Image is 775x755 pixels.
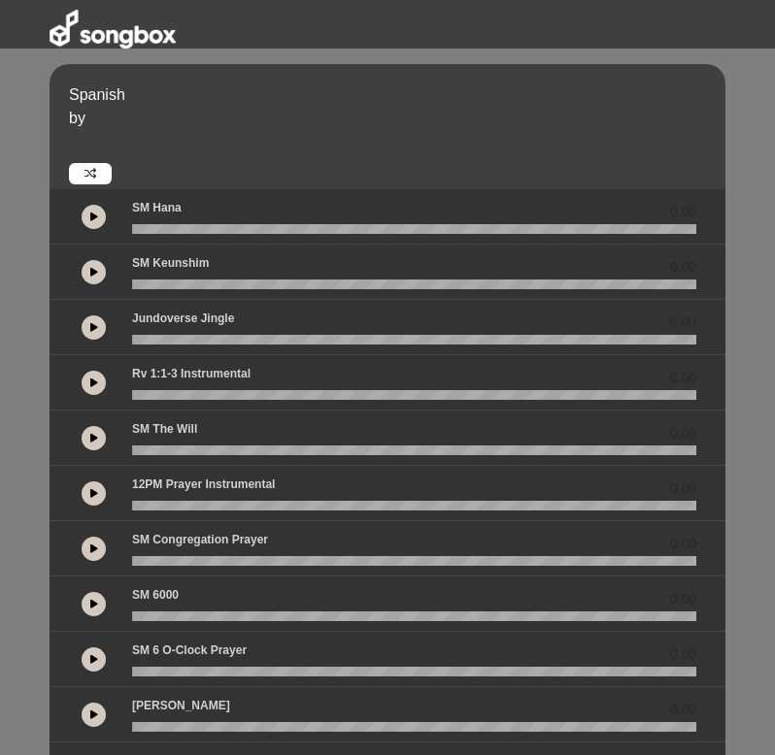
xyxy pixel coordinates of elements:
p: SM Congregation Prayer [132,531,268,548]
p: Spanish [69,83,721,107]
span: 0.00 [670,368,696,388]
p: [PERSON_NAME] [132,697,230,714]
p: SM 6000 [132,586,179,604]
span: 0.00 [670,534,696,554]
span: 0.00 [670,257,696,278]
span: 0.00 [670,202,696,222]
p: SM 6 o-clock prayer [132,641,247,659]
p: Rv 1:1-3 Instrumental [132,365,251,382]
p: SM Hana [132,199,182,216]
p: 12PM Prayer Instrumental [132,476,275,493]
span: 0.00 [670,700,696,720]
p: SM The Will [132,420,197,438]
img: songbox-logo-white.png [50,10,176,49]
p: Jundoverse Jingle [132,310,234,327]
span: 0.00 [670,589,696,609]
span: 0.00 [670,478,696,499]
span: by [69,110,85,126]
span: 0.00 [670,423,696,443]
p: SM Keunshim [132,254,209,272]
span: 0.00 [670,312,696,333]
span: 0.00 [670,644,696,665]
